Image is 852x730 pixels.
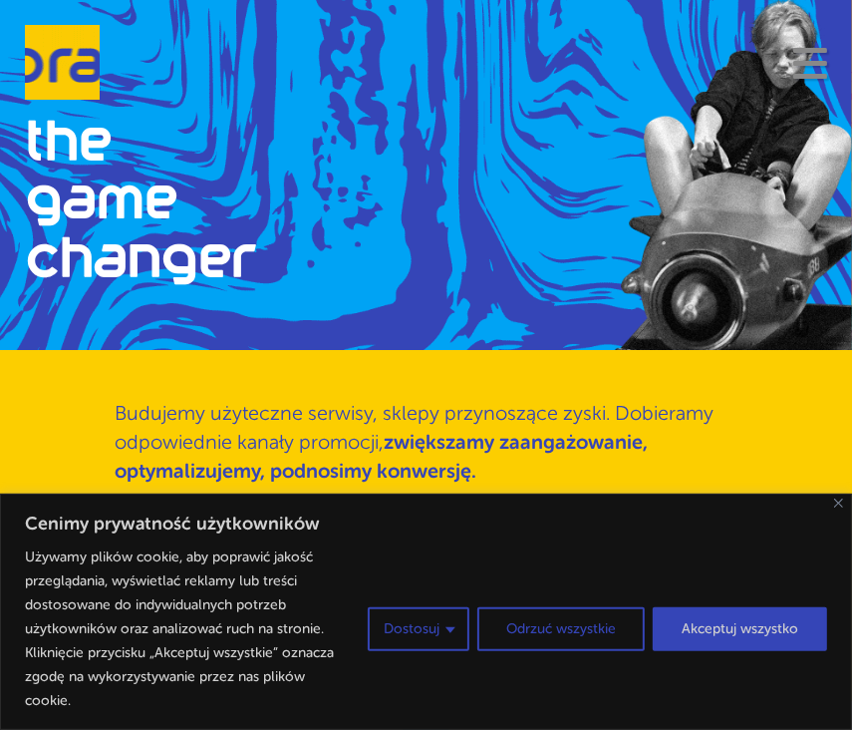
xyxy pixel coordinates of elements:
[115,399,792,486] p: Budujemy użyteczne serwisy, sklepy przynoszące zyski. Dobieramy odpowiednie kanały promocji,
[653,607,827,651] button: Akceptuj wszystko
[368,607,469,651] button: Dostosuj
[26,116,258,291] h1: the game changer
[834,499,843,508] img: Close
[477,607,645,651] button: Odrzuć wszystkie
[25,512,827,536] p: Cenimy prywatność użytkowników
[25,546,353,713] p: Używamy plików cookie, aby poprawić jakość przeglądania, wyświetlać reklamy lub treści dostosowan...
[834,499,843,508] button: Blisko
[793,47,827,79] button: Navigation
[25,25,100,100] img: Brandoo Group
